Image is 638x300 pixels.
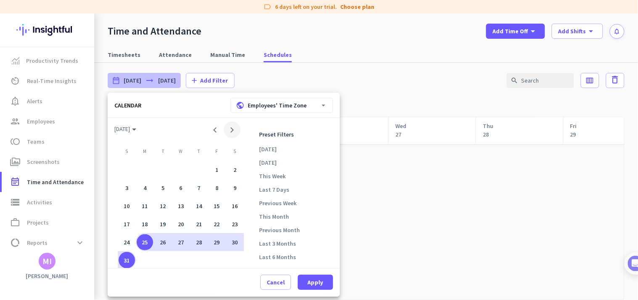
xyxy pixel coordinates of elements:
[32,196,146,220] div: Show me how
[154,233,172,251] td: August 26, 2025
[208,197,226,215] td: August 15, 2025
[118,148,136,158] th: Sunday
[208,148,226,158] th: Friday
[254,211,330,222] li: This Month
[155,198,171,214] div: 12
[172,197,190,215] td: August 13, 2025
[137,180,153,196] div: 4
[172,179,190,197] td: August 6, 2025
[107,111,160,120] p: About 10 minutes
[119,198,135,214] div: 10
[227,216,243,233] div: 23
[154,179,172,197] td: August 5, 2025
[32,147,143,155] div: Add employees
[12,262,29,268] span: Home
[136,179,154,197] td: August 4, 2025
[32,203,92,220] a: Show me how
[98,262,112,268] span: Help
[226,148,244,158] th: Saturday
[119,180,135,196] div: 3
[154,197,172,215] td: August 12, 2025
[227,234,243,251] div: 30
[118,197,136,215] td: August 10, 2025
[298,275,333,290] button: Apply
[118,251,136,269] td: August 31, 2025
[136,233,154,251] td: August 25, 2025
[126,241,168,275] button: Tasks
[137,216,153,233] div: 18
[254,170,330,182] li: This Week
[137,234,153,251] div: 25
[208,161,226,179] td: August 1, 2025
[172,233,190,251] td: August 27, 2025
[209,198,225,214] div: 15
[138,262,156,268] span: Tasks
[226,197,244,215] td: August 16, 2025
[190,215,208,233] td: August 21, 2025
[118,179,136,197] td: August 3, 2025
[208,215,226,233] td: August 22, 2025
[207,121,224,138] button: Previous month
[136,148,154,158] th: Monday
[208,233,226,251] td: August 29, 2025
[148,3,163,19] div: Close
[118,233,136,251] td: August 24, 2025
[227,180,243,196] div: 9
[226,179,244,197] td: August 9, 2025
[114,125,136,133] span: [DATE]
[173,234,189,251] div: 27
[172,215,190,233] td: August 20, 2025
[172,148,190,158] th: Wednesday
[224,121,241,138] button: Next month
[254,143,330,155] li: [DATE]
[191,198,207,214] div: 14
[114,102,141,109] div: CALENDAR
[47,91,138,99] div: [PERSON_NAME] from Insightful
[236,101,307,110] div: Employees' Time Zone
[136,197,154,215] td: August 11, 2025
[209,234,225,251] div: 29
[119,216,135,233] div: 17
[191,234,207,251] div: 28
[119,234,135,251] div: 24
[12,63,156,83] div: You're just a few steps away from completing the essential app setup
[254,184,330,196] li: Last 7 Days
[260,275,291,290] button: Cancel
[155,234,171,251] div: 26
[209,180,225,196] div: 8
[190,148,208,158] th: Thursday
[173,198,189,214] div: 13
[267,278,285,287] span: Cancel
[254,251,330,263] li: Last 6 Months
[8,111,30,120] p: 4 steps
[136,215,154,233] td: August 18, 2025
[307,278,323,287] span: Apply
[84,241,126,275] button: Help
[209,162,225,178] div: 1
[119,252,135,268] div: 31
[226,215,244,233] td: August 23, 2025
[227,162,243,178] div: 2
[254,224,330,236] li: Previous Month
[190,179,208,197] td: August 7, 2025
[226,233,244,251] td: August 30, 2025
[32,237,97,246] button: Mark as completed
[190,233,208,251] td: August 28, 2025
[190,197,208,215] td: August 14, 2025
[30,88,43,102] img: Profile image for Tamara
[209,216,225,233] div: 22
[71,4,98,18] h1: Tasks
[16,144,153,157] div: 1Add employees
[319,101,328,110] i: arrow_drop_down
[155,180,171,196] div: 5
[236,101,244,110] i: public
[154,215,172,233] td: August 19, 2025
[155,216,171,233] div: 19
[32,161,146,196] div: It's time to add your employees! This is crucial since Insightful will start collecting their act...
[12,32,156,63] div: 🎊 Welcome to Insightful! 🎊
[173,180,189,196] div: 6
[226,161,244,179] td: August 2, 2025
[208,179,226,197] td: August 8, 2025
[254,197,330,209] li: Previous Week
[191,180,207,196] div: 7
